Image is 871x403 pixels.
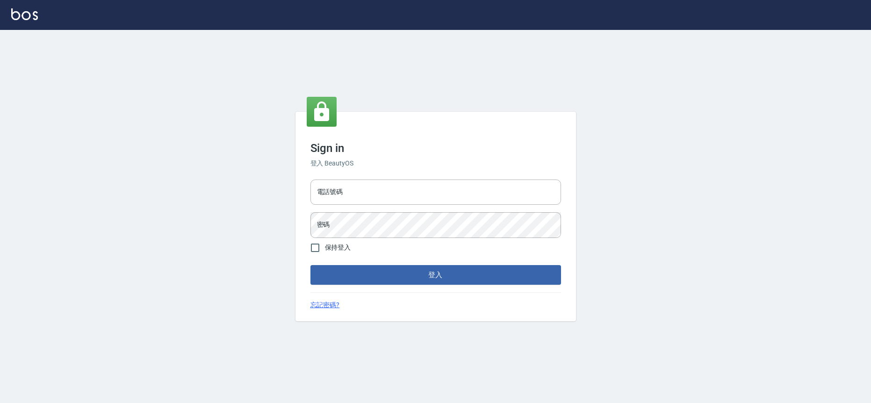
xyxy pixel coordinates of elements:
[11,8,38,20] img: Logo
[325,243,351,252] span: 保持登入
[310,158,561,168] h6: 登入 BeautyOS
[310,300,340,310] a: 忘記密碼?
[310,142,561,155] h3: Sign in
[310,265,561,285] button: 登入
